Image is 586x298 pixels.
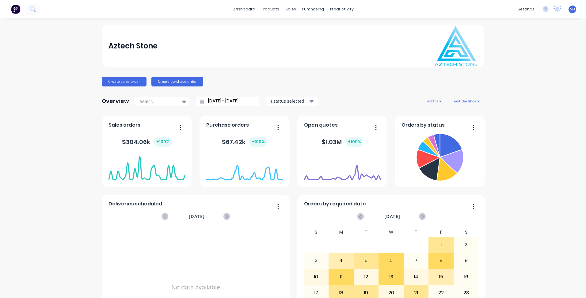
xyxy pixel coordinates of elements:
span: Open quotes [304,121,338,129]
div: 4 status selected [270,98,308,104]
div: 7 [404,253,428,268]
span: Deliveries scheduled [108,200,162,208]
div: 11 [329,269,353,285]
div: 4 [329,253,353,268]
div: $ 67.42k [222,137,267,147]
div: Aztech Stone [108,40,158,52]
button: 4 status selected [266,97,318,106]
div: S [304,228,329,237]
img: Aztech Stone [435,26,478,66]
div: $ 304.06k [122,137,172,147]
div: 5 [354,253,379,268]
span: Purchase orders [206,121,249,129]
div: 9 [454,253,478,268]
div: 2 [454,237,478,252]
div: 14 [404,269,428,285]
div: + 100 % [154,137,172,147]
div: F [428,228,454,237]
div: productivity [327,5,357,14]
span: [DATE] [189,213,205,220]
div: sales [282,5,299,14]
div: 1 [429,237,453,252]
div: + 100 % [345,137,363,147]
img: Factory [11,5,20,14]
div: T [354,228,379,237]
div: products [258,5,282,14]
div: 13 [379,269,403,285]
div: T [404,228,429,237]
button: edit dashboard [450,97,484,105]
a: dashboard [230,5,258,14]
div: 6 [379,253,403,268]
span: Orders by status [401,121,445,129]
span: SH [570,6,575,12]
div: 12 [354,269,379,285]
span: Sales orders [108,121,140,129]
div: + 100 % [249,137,267,147]
div: 15 [429,269,453,285]
div: purchasing [299,5,327,14]
div: 8 [429,253,453,268]
div: $ 1.03M [322,137,363,147]
button: add card [423,97,446,105]
button: Create sales order [102,77,146,86]
div: 10 [304,269,329,285]
div: 3 [304,253,329,268]
div: 16 [454,269,478,285]
div: Overview [102,95,129,107]
span: [DATE] [384,213,400,220]
div: M [329,228,354,237]
div: settings [515,5,538,14]
div: S [454,228,479,237]
button: Create purchase order [151,77,203,86]
div: W [379,228,404,237]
